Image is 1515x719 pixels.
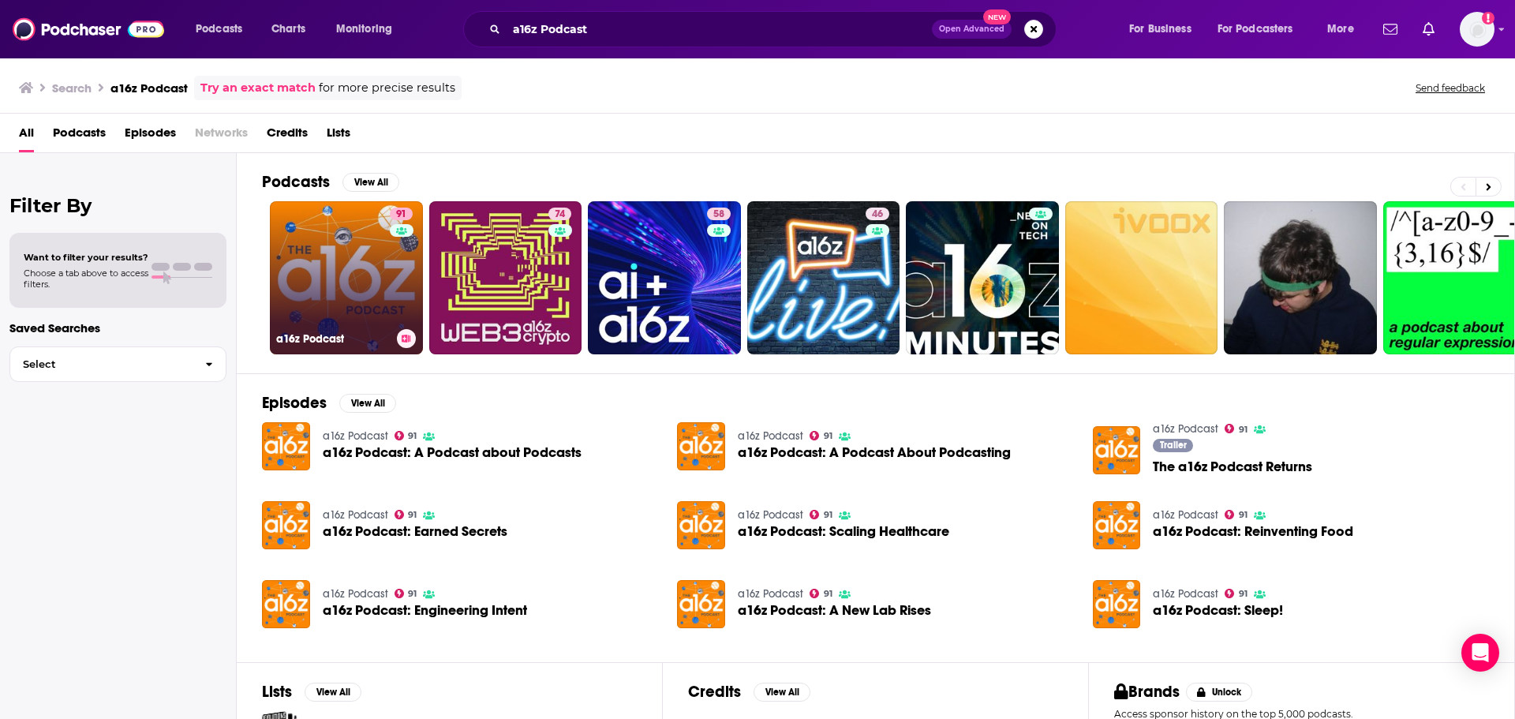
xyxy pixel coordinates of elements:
[707,208,731,220] a: 58
[336,18,392,40] span: Monitoring
[323,525,507,538] a: a16z Podcast: Earned Secrets
[1460,12,1494,47] span: Logged in as vjacobi
[1153,604,1283,617] span: a16z Podcast: Sleep!
[125,120,176,152] a: Episodes
[395,589,417,598] a: 91
[408,433,417,440] span: 91
[1160,440,1187,450] span: Trailer
[339,394,396,413] button: View All
[866,208,889,220] a: 46
[1186,683,1253,702] button: Unlock
[588,201,741,354] a: 58
[478,11,1072,47] div: Search podcasts, credits, & more...
[1225,424,1248,433] a: 91
[429,201,582,354] a: 74
[323,446,582,459] a: a16z Podcast: A Podcast about Podcasts
[323,508,388,522] a: a16z Podcast
[1239,511,1248,519] span: 91
[262,580,310,628] img: a16z Podcast: Engineering Intent
[1239,426,1248,433] span: 91
[507,17,932,42] input: Search podcasts, credits, & more...
[24,252,148,263] span: Want to filter your results?
[1153,587,1218,601] a: a16z Podcast
[738,446,1011,459] a: a16z Podcast: A Podcast About Podcasting
[1482,12,1494,24] svg: Add a profile image
[9,320,226,335] p: Saved Searches
[1239,590,1248,597] span: 91
[1460,12,1494,47] img: User Profile
[1316,17,1374,42] button: open menu
[323,604,527,617] span: a16z Podcast: Engineering Intent
[754,683,810,702] button: View All
[1153,422,1218,436] a: a16z Podcast
[323,587,388,601] a: a16z Podcast
[713,207,724,223] span: 58
[262,172,399,192] a: PodcastsView All
[1093,580,1141,628] a: a16z Podcast: Sleep!
[262,393,327,413] h2: Episodes
[548,208,571,220] a: 74
[932,20,1012,39] button: Open AdvancedNew
[1225,589,1248,598] a: 91
[395,431,417,440] a: 91
[262,682,292,702] h2: Lists
[1114,682,1180,702] h2: Brands
[677,422,725,470] img: a16z Podcast: A Podcast About Podcasting
[24,268,148,290] span: Choose a tab above to access filters.
[1218,18,1293,40] span: For Podcasters
[824,433,832,440] span: 91
[738,604,931,617] a: a16z Podcast: A New Lab Rises
[738,429,803,443] a: a16z Podcast
[396,207,406,223] span: 91
[267,120,308,152] a: Credits
[810,589,832,598] a: 91
[52,81,92,95] h3: Search
[13,14,164,44] a: Podchaser - Follow, Share and Rate Podcasts
[342,173,399,192] button: View All
[195,120,248,152] span: Networks
[262,422,310,470] a: a16z Podcast: A Podcast about Podcasts
[196,18,242,40] span: Podcasts
[939,25,1004,33] span: Open Advanced
[319,79,455,97] span: for more precise results
[395,510,417,519] a: 91
[1411,81,1490,95] button: Send feedback
[1153,508,1218,522] a: a16z Podcast
[19,120,34,152] a: All
[1225,510,1248,519] a: 91
[555,207,565,223] span: 74
[200,79,316,97] a: Try an exact match
[9,194,226,217] h2: Filter By
[305,683,361,702] button: View All
[1153,460,1312,474] a: The a16z Podcast Returns
[1207,17,1316,42] button: open menu
[810,431,832,440] a: 91
[1118,17,1211,42] button: open menu
[1327,18,1354,40] span: More
[262,393,396,413] a: EpisodesView All
[390,208,413,220] a: 91
[276,332,391,346] h3: a16z Podcast
[1377,16,1404,43] a: Show notifications dropdown
[262,682,361,702] a: ListsView All
[185,17,263,42] button: open menu
[872,207,883,223] span: 46
[1093,501,1141,549] img: a16z Podcast: Reinventing Food
[738,525,949,538] span: a16z Podcast: Scaling Healthcare
[677,501,725,549] img: a16z Podcast: Scaling Healthcare
[327,120,350,152] a: Lists
[262,172,330,192] h2: Podcasts
[1460,12,1494,47] button: Show profile menu
[408,511,417,519] span: 91
[1093,426,1141,474] a: The a16z Podcast Returns
[408,590,417,597] span: 91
